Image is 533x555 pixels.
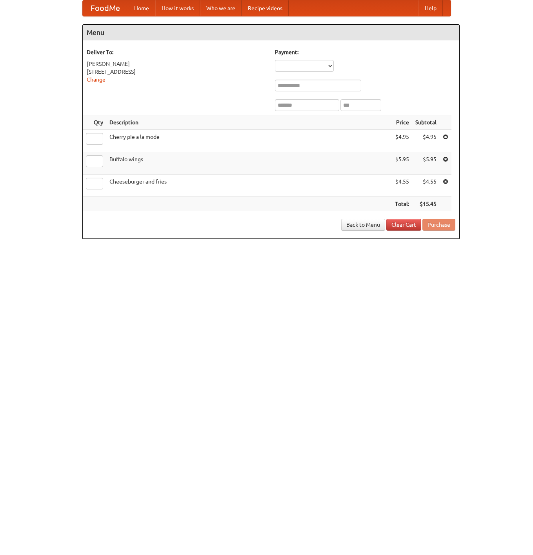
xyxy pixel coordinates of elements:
button: Purchase [422,219,455,231]
td: Buffalo wings [106,152,392,175]
td: $4.55 [412,175,440,197]
a: Change [87,76,106,83]
td: $5.95 [392,152,412,175]
th: $15.45 [412,197,440,211]
th: Total: [392,197,412,211]
a: Home [128,0,155,16]
h4: Menu [83,25,459,40]
a: Recipe videos [242,0,289,16]
a: Help [418,0,443,16]
td: $5.95 [412,152,440,175]
td: $4.55 [392,175,412,197]
th: Description [106,115,392,130]
a: How it works [155,0,200,16]
td: $4.95 [392,130,412,152]
td: Cherry pie a la mode [106,130,392,152]
a: FoodMe [83,0,128,16]
th: Qty [83,115,106,130]
div: [STREET_ADDRESS] [87,68,267,76]
td: $4.95 [412,130,440,152]
h5: Payment: [275,48,455,56]
td: Cheeseburger and fries [106,175,392,197]
th: Subtotal [412,115,440,130]
a: Clear Cart [386,219,421,231]
a: Who we are [200,0,242,16]
h5: Deliver To: [87,48,267,56]
a: Back to Menu [341,219,385,231]
th: Price [392,115,412,130]
div: [PERSON_NAME] [87,60,267,68]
